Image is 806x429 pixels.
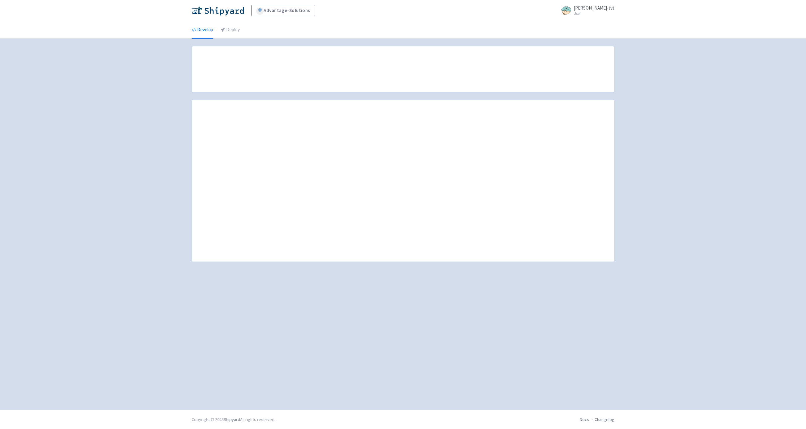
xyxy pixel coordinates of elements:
[580,417,589,422] a: Docs
[224,417,240,422] a: Shipyard
[595,417,614,422] a: Changelog
[251,5,315,16] a: Advantage-Solutions
[192,6,244,15] img: Shipyard logo
[192,21,213,39] a: Develop
[221,21,240,39] a: Deploy
[574,11,614,15] small: User
[574,5,614,11] span: [PERSON_NAME]-tvt
[192,416,275,423] div: Copyright © 2025 All rights reserved.
[558,6,614,15] a: [PERSON_NAME]-tvt User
